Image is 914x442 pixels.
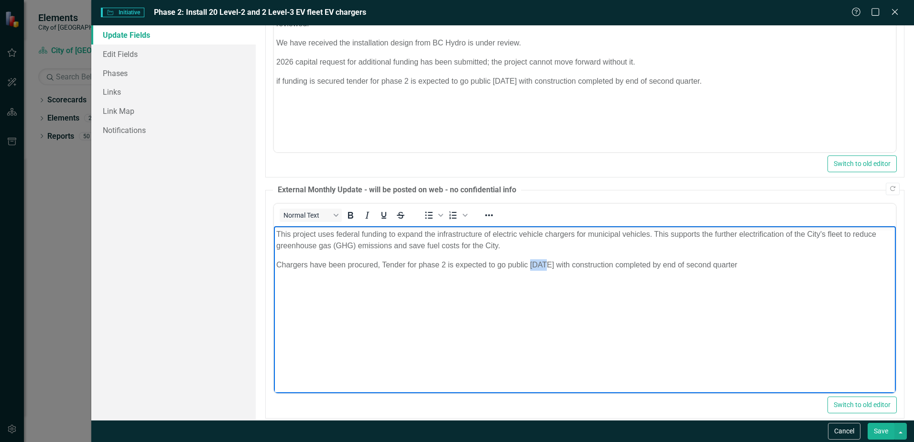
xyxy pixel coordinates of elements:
[91,82,256,101] a: Links
[274,226,896,393] iframe: Rich Text Area
[283,211,330,219] span: Normal Text
[868,423,894,440] button: Save
[91,25,256,44] a: Update Fields
[91,121,256,140] a: Notifications
[91,44,256,64] a: Edit Fields
[828,423,860,440] button: Cancel
[445,209,469,222] div: Numbered list
[392,209,409,222] button: Strikethrough
[154,8,366,17] span: Phase 2: Install 20 Level-2 and 2 Level-3 EV fleet EV chargers
[273,185,521,196] legend: External Monthly Update - will be posted on web - no confidential info
[359,209,375,222] button: Italic
[101,8,144,17] span: Initiative
[481,209,497,222] button: Reveal or hide additional toolbar items
[421,209,445,222] div: Bullet list
[342,209,359,222] button: Bold
[280,209,342,222] button: Block Normal Text
[91,101,256,121] a: Link Map
[91,64,256,83] a: Phases
[376,209,392,222] button: Underline
[827,397,897,413] button: Switch to old editor
[827,155,897,172] button: Switch to old editor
